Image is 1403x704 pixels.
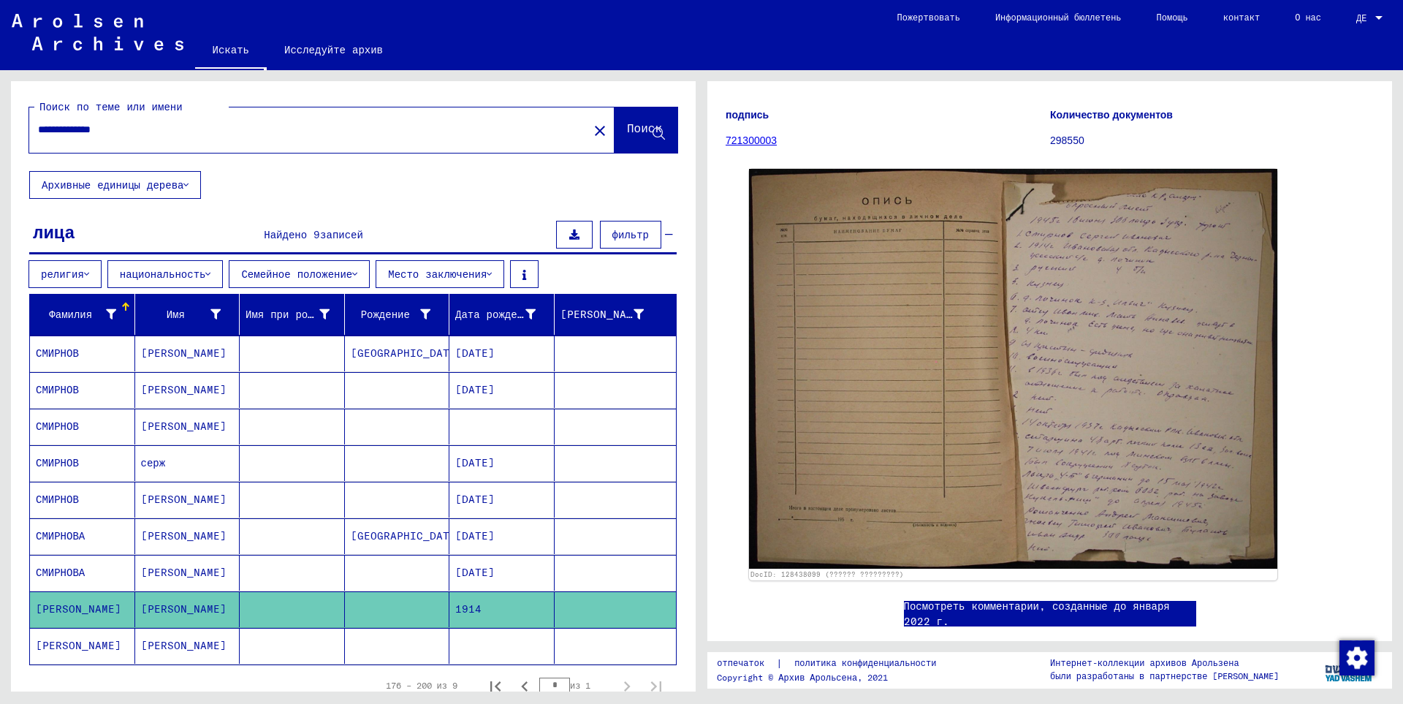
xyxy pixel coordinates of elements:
[904,599,1196,629] a: Посмотреть комментарии, созданные до января 2022 г.
[1050,109,1173,121] font: Количество документов
[36,420,79,433] font: СМИРНОВ
[612,671,642,700] button: Следующая страница
[320,228,363,241] font: записей
[241,268,352,281] font: Семейное положение
[36,383,79,396] font: СМИРНОВ
[351,303,449,326] div: Рождение
[246,303,348,326] div: Имя при рождении
[141,303,240,326] div: Имя
[1295,12,1321,23] font: О нас
[726,109,769,121] font: подпись
[995,12,1122,23] font: Информационный бюллетень
[135,294,240,335] mat-header-cell: Имя
[36,602,121,616] font: [PERSON_NAME]
[229,260,370,288] button: Семейное положение
[12,14,183,50] img: Arolsen_neg.svg
[141,420,227,433] font: [PERSON_NAME]
[455,529,495,542] font: [DATE]
[570,680,590,691] font: из 1
[726,135,777,146] a: 721300003
[141,529,227,542] font: [PERSON_NAME]
[560,308,726,321] font: [PERSON_NAME] заключенного
[717,657,764,668] font: отпечаток
[455,383,495,396] font: [DATE]
[794,657,936,668] font: политика конфиденциальности
[36,529,85,542] font: СМИРНОВА
[388,268,487,281] font: Место заключения
[717,672,888,683] font: Copyright © Архив Арольсена, 2021
[107,260,224,288] button: национальность
[904,599,1170,628] font: Посмотреть комментарии, созданные до января 2022 г.
[455,493,495,506] font: [DATE]
[1050,657,1239,668] font: Интернет-коллекции архивов Арользена
[455,566,495,579] font: [DATE]
[30,294,135,335] mat-header-cell: Фамилия
[615,107,677,153] button: Поиск
[167,308,185,321] font: Имя
[897,12,959,23] font: Пожертвовать
[1050,135,1084,146] font: 298550
[36,493,79,506] font: СМИРНОВ
[455,602,482,616] font: 1914
[284,43,383,56] font: Исследуйте архив
[1322,651,1377,688] img: yv_logo.png
[1339,640,1375,675] img: Изменить согласие
[627,121,662,135] font: Поиск
[213,43,249,56] font: Искать
[600,221,661,249] button: фильтр
[49,308,92,321] font: Фамилия
[246,308,345,321] font: Имя при рождении
[455,347,495,360] font: [DATE]
[361,308,410,321] font: Рождение
[141,493,227,506] font: [PERSON_NAME]
[376,260,504,288] button: Место заключения
[141,456,166,469] font: серж
[585,116,615,145] button: Прозрачный
[750,570,904,578] a: DocID: 128438099 (?????? ?????????)
[449,294,555,335] mat-header-cell: Дата рождения
[36,347,79,360] font: СМИРНОВ
[386,680,457,691] font: 176 – 200 из 9
[642,671,671,700] button: Последняя страница
[141,566,227,579] font: [PERSON_NAME]
[39,100,183,113] font: Поиск по теме или имени
[455,308,536,321] font: Дата рождения
[1157,12,1188,23] font: Помощь
[141,383,227,396] font: [PERSON_NAME]
[141,602,227,616] font: [PERSON_NAME]
[141,347,227,360] font: [PERSON_NAME]
[351,347,463,360] font: [GEOGRAPHIC_DATA]
[1339,640,1374,675] div: Изменить согласие
[141,639,227,652] font: [PERSON_NAME]
[776,656,783,670] font: |
[267,32,400,67] a: Исследуйте архив
[612,228,649,241] font: фильтр
[455,303,554,326] div: Дата рождения
[264,228,320,241] font: Найдено 9
[560,303,663,326] div: [PERSON_NAME] заключенного
[29,171,201,199] button: Архивные единицы дерева
[555,294,677,335] mat-header-cell: Номер заключенного
[240,294,345,335] mat-header-cell: Имя при рождении
[36,639,121,652] font: [PERSON_NAME]
[351,529,581,542] font: [GEOGRAPHIC_DATA]/[GEOGRAPHIC_DATA]
[1356,12,1366,23] font: ДЕ
[345,294,450,335] mat-header-cell: Рождение
[120,268,206,281] font: национальность
[481,671,510,700] button: Первая страница
[1050,670,1279,681] font: были разработаны в партнерстве [PERSON_NAME]
[36,303,134,326] div: Фамилия
[36,456,79,469] font: СМИРНОВ
[33,221,75,243] font: лица
[36,566,85,579] font: СМИРНОВА
[1223,12,1260,23] font: контакт
[195,32,267,70] a: Искать
[749,169,1277,568] img: 001.jpg
[28,260,102,288] button: религия
[42,178,183,192] font: Архивные единицы дерева
[717,656,776,671] a: отпечаток
[510,671,539,700] button: Предыдущая страница
[591,122,609,140] mat-icon: close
